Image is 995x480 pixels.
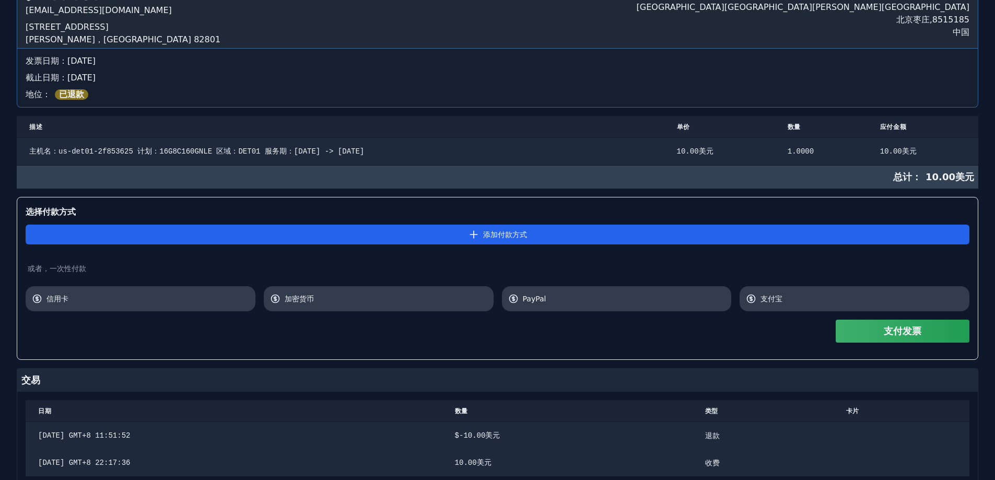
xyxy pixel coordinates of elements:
[788,123,801,131] font: 数量
[26,5,172,15] font: [EMAIL_ADDRESS][DOMAIN_NAME]
[930,15,932,25] font: ,
[699,147,713,156] font: 美元
[523,295,546,303] font: PayPal
[26,207,76,217] font: 选择付款方式
[455,459,477,467] font: 10.00
[483,230,527,239] font: 添加付款方式
[913,15,930,25] font: 枣庄
[21,374,40,385] font: 交易
[705,431,720,440] font: 退款
[846,407,859,415] font: 卡片
[477,459,491,467] font: 美元
[884,325,921,336] font: 支付发票
[902,147,917,156] font: 美元
[38,407,51,415] font: 日期
[836,320,969,343] button: 支付发票
[46,295,68,303] font: 信用卡
[59,89,84,99] font: 已退款
[26,89,51,99] font: 地位：
[485,431,500,440] font: 美元
[455,431,459,440] font: $
[705,459,720,467] font: 收费
[788,147,814,156] font: 1.0000
[932,15,969,25] font: 8515185
[760,295,782,303] font: 支付宝
[926,171,955,182] font: 10.00
[955,171,974,182] font: 美元
[26,225,969,244] button: 添加付款方式
[896,15,913,25] font: 北京
[38,431,130,440] font: [DATE] GMT+8 11:51:52
[455,407,468,415] font: 数量
[26,73,67,83] font: 截止日期：
[637,2,969,12] font: [GEOGRAPHIC_DATA][GEOGRAPHIC_DATA][PERSON_NAME][GEOGRAPHIC_DATA]
[705,407,718,415] font: 类型
[677,147,699,156] font: 10.00
[893,171,921,182] font: 总计：
[285,295,314,303] font: 加密货币
[26,56,67,66] font: 发票日期：
[26,34,220,44] font: [PERSON_NAME]，[GEOGRAPHIC_DATA] 82801
[67,56,96,66] font: [DATE]
[67,73,96,83] font: [DATE]
[29,123,42,131] font: 描述
[29,147,364,156] font: 主机名：us-det01-2f853625 计划：16G8C160GNLE 区域：DET01 服务期：[DATE] -> [DATE]
[880,123,906,131] font: 应付金额
[677,123,690,131] font: 单价
[953,27,969,37] font: 中国
[26,22,109,32] font: [STREET_ADDRESS]
[459,431,485,440] font: -10.00
[880,147,902,156] font: 10.00
[28,264,86,273] font: 或者，一次性付款
[38,459,130,467] font: [DATE] GMT+8 22:17:36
